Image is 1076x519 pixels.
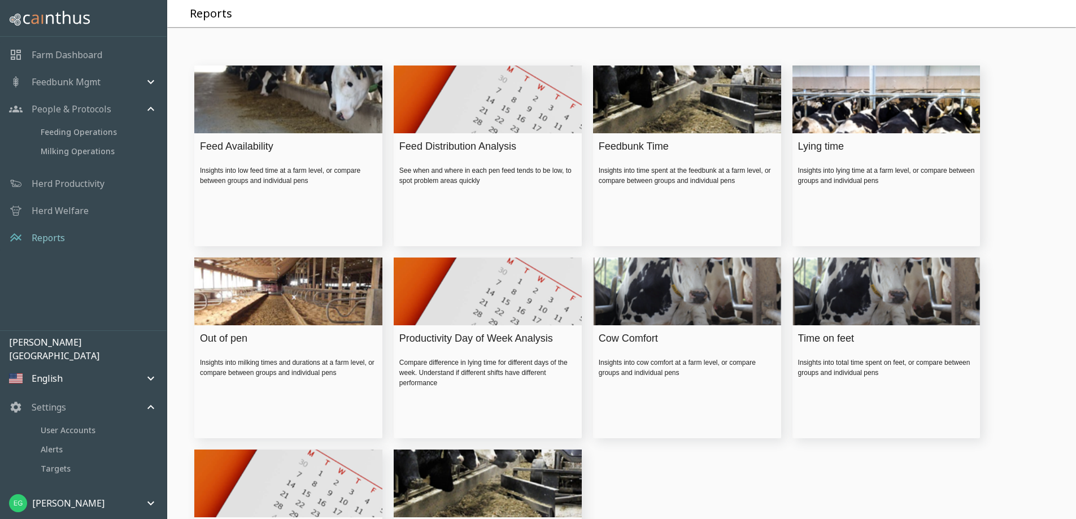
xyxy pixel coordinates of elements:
div: Compare difference in lying time for different days of the week. Understand if different shifts h... [399,357,576,388]
p: Feedbunk Mgmt [32,75,101,89]
div: Cow Comfort [599,331,770,346]
div: Insights into low feed time at a farm level, or compare between groups and individual pens [200,165,377,186]
p: [PERSON_NAME] [GEOGRAPHIC_DATA] [9,335,167,363]
div: Insights into time spent at the feedbunk at a farm level, or compare between groups and individua... [599,165,776,186]
div: Out of pen [200,331,371,346]
span: Alerts [41,443,158,456]
div: Insights into lying time at a farm level, or compare between groups and individual pens [798,165,975,186]
div: Feed Availability [200,139,371,154]
div: Insights into total time spent on feet, or compare between groups and individual pens [798,357,975,378]
a: Herd Productivity [32,177,104,190]
img: 137f3fc2be7ff0477c0a192e63d871d7 [9,494,27,512]
h5: Reports [190,6,232,21]
div: Insights into milking times and durations at a farm level, or compare between groups and individu... [200,357,377,378]
img: Cow Comfort [593,243,781,339]
div: See when and where in each pen feed tends to be low, to spot problem areas quickly [399,165,576,186]
div: Feedbunk Time [599,139,770,154]
img: Out of pen [194,243,382,339]
p: Settings [32,400,66,414]
div: Time on feet [798,331,969,346]
div: Lying time [798,139,969,154]
img: Feedbunk Time [593,51,781,147]
span: Targets [41,463,158,475]
img: Feed Distribution Analysis [394,52,582,147]
img: Feed Availability [194,51,382,147]
img: Time on feet [792,243,981,339]
span: Feeding Operations [41,126,158,138]
div: Productivity Day of Week Analysis [399,331,570,346]
span: User Accounts [41,424,158,437]
img: Productivity Day of Week Analysis [394,244,582,339]
a: Herd Welfare [32,204,89,217]
div: Insights into cow comfort at a farm level, or compare groups and individual pens [599,357,776,378]
span: Milking Operations [41,145,158,158]
p: [PERSON_NAME] [32,496,104,510]
p: People & Protocols [32,102,111,116]
img: Lying time [792,51,981,147]
a: Reports [32,231,65,245]
p: English [32,372,63,385]
a: Farm Dashboard [32,48,102,62]
div: Feed Distribution Analysis [399,139,570,154]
